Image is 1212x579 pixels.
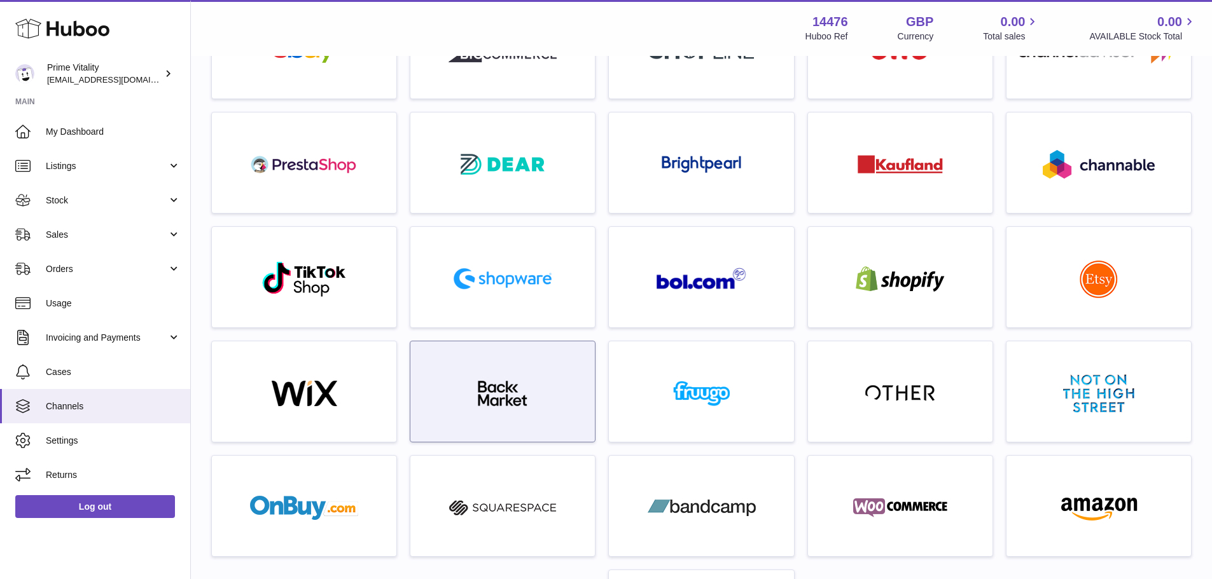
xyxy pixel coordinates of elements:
a: other [814,348,986,435]
span: Usage [46,297,181,310]
span: Channels [46,400,181,412]
a: roseta-prestashop [218,119,390,207]
img: fruugo [648,381,756,406]
div: Currency [898,31,934,43]
strong: 14476 [812,13,848,31]
img: roseta-dear [457,150,548,179]
span: Sales [46,229,167,241]
img: backmarket [449,381,557,406]
span: Returns [46,469,181,481]
img: bandcamp [648,495,756,521]
a: 0.00 AVAILABLE Stock Total [1089,13,1197,43]
img: roseta-brightpearl [662,156,741,174]
img: woocommerce [846,495,954,521]
span: AVAILABLE Stock Total [1089,31,1197,43]
img: roseta-prestashop [250,152,358,177]
a: roseta-brightpearl [615,119,787,207]
img: other [865,384,935,403]
span: Settings [46,435,181,447]
img: internalAdmin-14476@internal.huboo.com [15,64,34,83]
img: roseta-shopware [449,263,557,294]
img: squarespace [449,495,557,521]
span: 0.00 [1157,13,1182,31]
a: roseta-shopware [417,233,589,321]
img: shopify [846,266,954,292]
a: roseta-etsy [1013,233,1185,321]
a: wix [218,348,390,435]
img: onbuy [250,495,358,521]
a: fruugo [615,348,787,435]
a: roseta-dear [417,119,589,207]
span: [EMAIL_ADDRESS][DOMAIN_NAME] [47,74,187,85]
img: notonthehighstreet [1063,374,1134,412]
a: roseta-bol [615,233,787,321]
a: roseta-tiktokshop [218,233,390,321]
a: Log out [15,495,175,518]
a: amazon [1013,462,1185,550]
span: My Dashboard [46,126,181,138]
a: roseta-channable [1013,119,1185,207]
img: wix [250,381,358,406]
span: 0.00 [1001,13,1026,31]
a: bandcamp [615,462,787,550]
div: Huboo Ref [805,31,848,43]
img: amazon [1045,495,1153,521]
img: roseta-channable [1043,150,1155,179]
a: backmarket [417,348,589,435]
img: roseta-tiktokshop [261,261,347,297]
span: Total sales [983,31,1040,43]
a: shopify [814,233,986,321]
span: Cases [46,366,181,378]
img: roseta-bol [657,268,747,290]
a: squarespace [417,462,589,550]
span: Orders [46,263,167,275]
a: 0.00 Total sales [983,13,1040,43]
a: notonthehighstreet [1013,348,1185,435]
a: woocommerce [814,462,986,550]
div: Prime Vitality [47,62,162,86]
span: Invoicing and Payments [46,332,167,344]
a: roseta-kaufland [814,119,986,207]
a: onbuy [218,462,390,550]
strong: GBP [906,13,933,31]
span: Listings [46,160,167,172]
span: Stock [46,194,167,207]
img: roseta-kaufland [858,155,943,174]
img: roseta-etsy [1080,260,1118,298]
